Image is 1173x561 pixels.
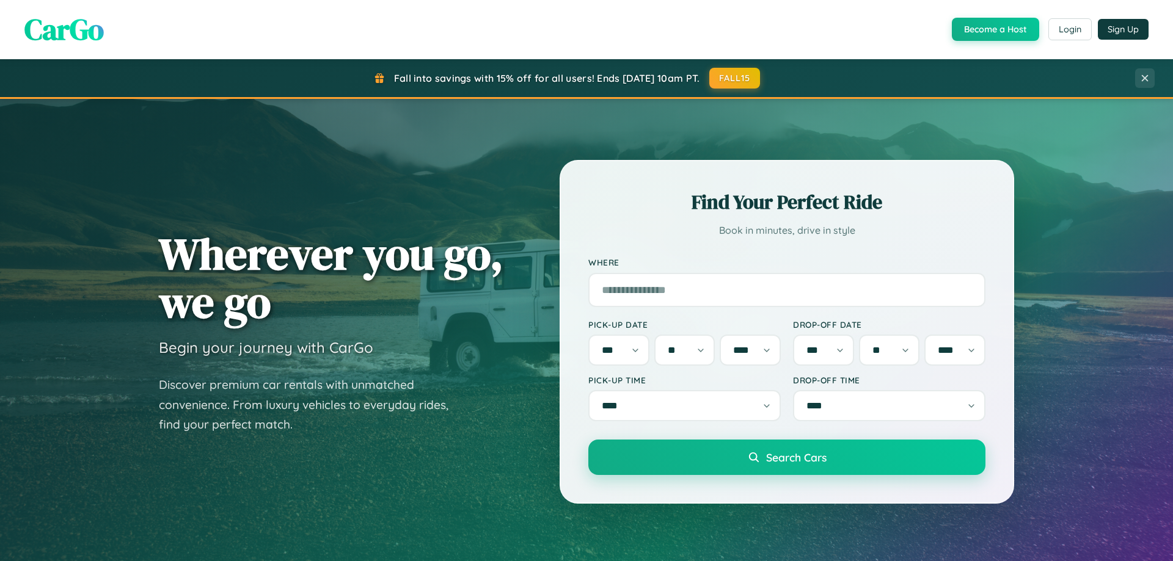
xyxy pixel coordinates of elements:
button: Become a Host [952,18,1039,41]
label: Pick-up Time [588,375,781,385]
h1: Wherever you go, we go [159,230,503,326]
button: Search Cars [588,440,985,475]
p: Discover premium car rentals with unmatched convenience. From luxury vehicles to everyday rides, ... [159,375,464,435]
label: Drop-off Date [793,319,985,330]
span: Search Cars [766,451,827,464]
label: Where [588,258,985,268]
span: CarGo [24,9,104,49]
label: Pick-up Date [588,319,781,330]
button: Login [1048,18,1092,40]
label: Drop-off Time [793,375,985,385]
button: FALL15 [709,68,761,89]
p: Book in minutes, drive in style [588,222,985,239]
button: Sign Up [1098,19,1149,40]
h2: Find Your Perfect Ride [588,189,985,215]
span: Fall into savings with 15% off for all users! Ends [DATE] 10am PT. [394,72,700,84]
h3: Begin your journey with CarGo [159,338,373,357]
